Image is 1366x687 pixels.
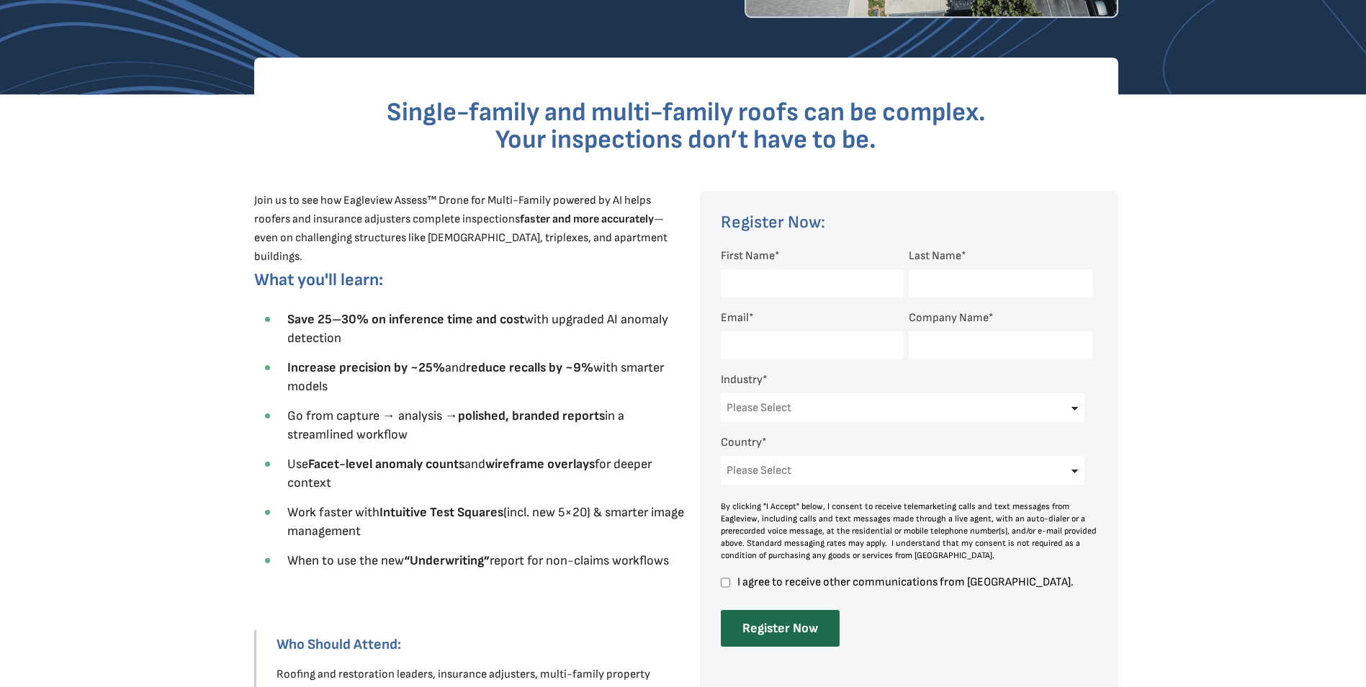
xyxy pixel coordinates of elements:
strong: Intuitive Test Squares [379,505,503,520]
span: Join us to see how Eagleview Assess™ Drone for Multi-Family powered by AI helps roofers and insur... [254,194,668,264]
strong: Save 25–30% on inference time and cost [287,312,524,327]
span: and with smarter models [287,360,664,394]
span: Email [721,311,749,325]
strong: “Underwriting” [404,553,490,568]
div: By clicking "I Accept" below, I consent to receive telemarketing calls and text messages from Eag... [721,500,1098,562]
strong: polished, branded reports [458,408,605,423]
span: Your inspections don’t have to be. [495,125,876,156]
strong: faster and more accurately [520,212,654,226]
span: What you'll learn: [254,269,383,290]
span: Use and for deeper context [287,457,652,490]
span: Work faster with (incl. new 5×20) & smarter image management [287,505,684,539]
span: When to use the new report for non-claims workflows [287,553,669,568]
span: Company Name [909,311,989,325]
strong: Facet-level anomaly counts [308,457,464,472]
input: Register Now [721,610,840,647]
span: Last Name [909,249,961,263]
strong: Who Should Attend: [277,636,401,653]
input: I agree to receive other communications from [GEOGRAPHIC_DATA]. [721,576,730,589]
strong: Increase precision by ~25% [287,360,445,375]
span: Register Now: [721,212,825,233]
span: Industry [721,373,763,387]
span: Go from capture → analysis → in a streamlined workflow [287,408,624,442]
span: Country [721,436,762,449]
span: First Name [721,249,775,263]
strong: wireframe overlays [485,457,595,472]
span: with upgraded AI anomaly detection [287,312,668,346]
strong: reduce recalls by ~9% [466,360,593,375]
span: Single-family and multi-family roofs can be complex. [387,97,986,128]
span: I agree to receive other communications from [GEOGRAPHIC_DATA]. [735,576,1092,588]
